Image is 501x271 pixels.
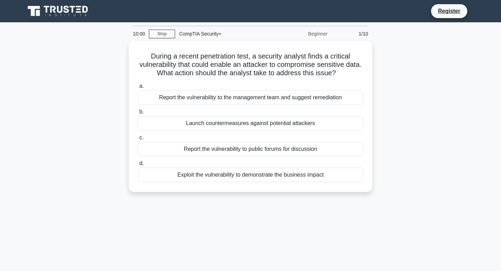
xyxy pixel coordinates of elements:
div: Exploit the vulnerability to demonstrate the business impact [138,168,363,182]
div: CompTIA Security+ [175,27,271,41]
div: Launch countermeasures against potential attackers [138,116,363,131]
span: b. [139,109,144,115]
div: Beginner [271,27,332,41]
div: Report the vulnerability to the management team and suggest remediation [138,90,363,105]
span: a. [139,83,144,89]
a: Stop [149,30,175,38]
span: d. [139,160,144,166]
div: 10:00 [129,27,149,41]
div: 1/10 [332,27,372,41]
div: Report the vulnerability to public forums for discussion [138,142,363,156]
span: c. [139,134,143,140]
a: Register [434,7,464,15]
h5: During a recent penetration test, a security analyst finds a critical vulnerability that could en... [137,52,364,78]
